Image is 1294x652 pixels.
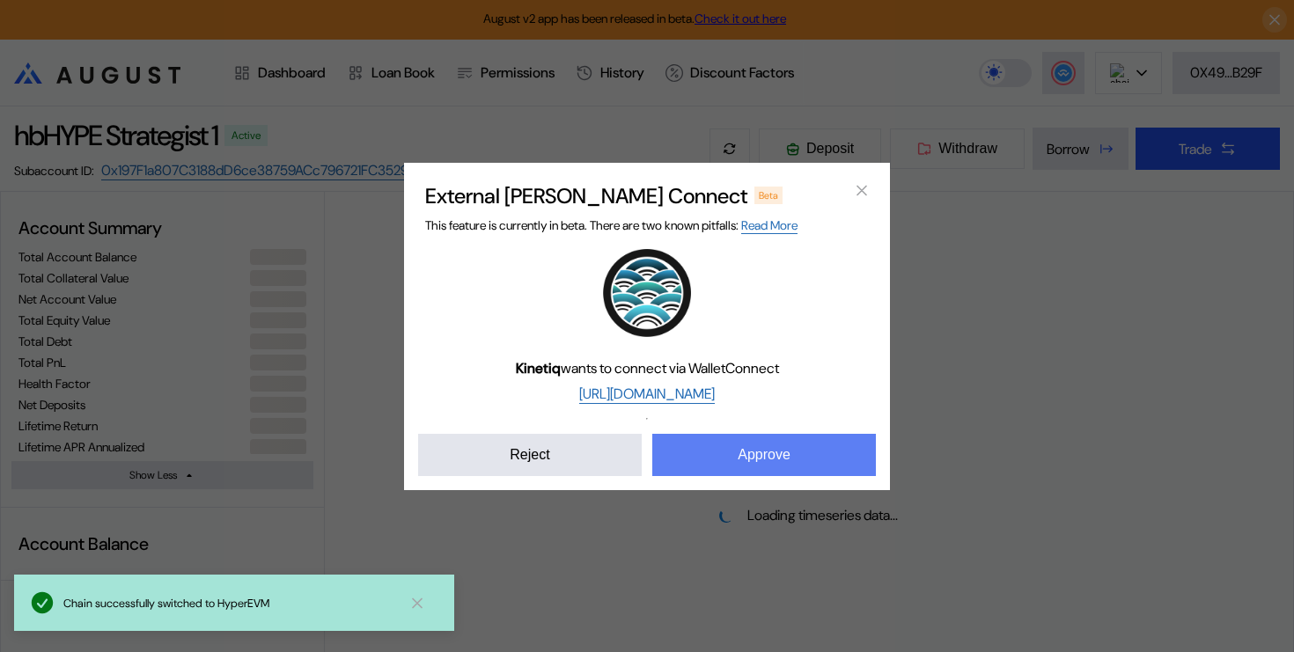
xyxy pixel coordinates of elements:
div: Chain successfully switched to HyperEVM [63,596,394,611]
h2: External [PERSON_NAME] Connect [425,182,747,209]
span: This feature is currently in beta. There are two known pitfalls: [425,217,798,234]
a: Read More [741,217,798,234]
button: Reject [418,434,642,476]
button: close modal [848,177,876,205]
a: [URL][DOMAIN_NAME] [579,385,715,404]
span: wants to connect via WalletConnect [516,359,779,377]
button: Approve [652,434,876,476]
img: Kinetiq logo [603,249,691,337]
b: Kinetiq [516,359,561,377]
div: Beta [754,187,783,204]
